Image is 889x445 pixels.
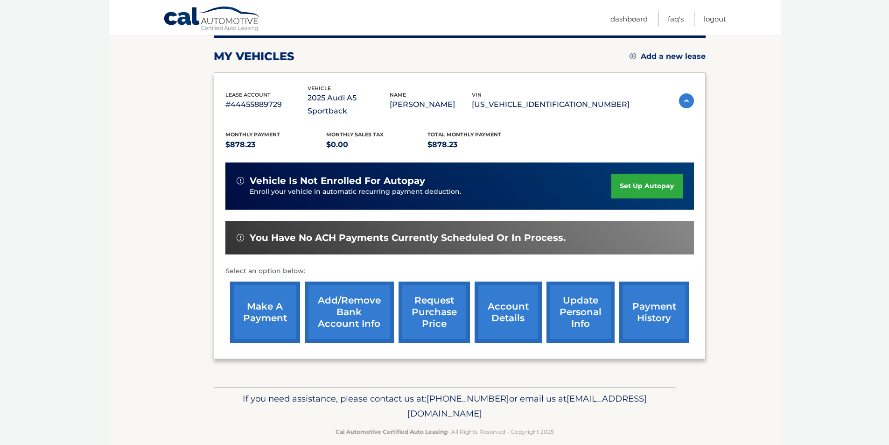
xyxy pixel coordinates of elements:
a: Logout [704,11,726,27]
a: update personal info [546,282,615,343]
img: accordion-active.svg [679,93,694,108]
span: vehicle [308,85,331,92]
img: add.svg [630,53,636,59]
span: You have no ACH payments currently scheduled or in process. [250,232,566,244]
a: Add/Remove bank account info [305,282,394,343]
a: FAQ's [668,11,684,27]
span: lease account [225,92,271,98]
p: [US_VEHICLE_IDENTIFICATION_NUMBER] [472,98,630,111]
a: Cal Automotive [163,6,261,33]
a: set up autopay [611,174,682,198]
span: [PHONE_NUMBER] [427,393,509,404]
a: request purchase price [399,282,470,343]
p: [PERSON_NAME] [390,98,472,111]
span: vin [472,92,482,98]
p: $878.23 [225,138,327,151]
img: alert-white.svg [237,177,244,184]
span: Monthly sales Tax [326,131,384,138]
a: make a payment [230,282,300,343]
p: If you need assistance, please contact us at: or email us at [220,391,670,421]
span: name [390,92,406,98]
p: #44455889729 [225,98,308,111]
a: payment history [619,282,689,343]
span: Monthly Payment [225,131,280,138]
span: [EMAIL_ADDRESS][DOMAIN_NAME] [407,393,647,419]
p: 2025 Audi A5 Sportback [308,92,390,118]
img: alert-white.svg [237,234,244,241]
span: vehicle is not enrolled for autopay [250,175,425,187]
p: Enroll your vehicle in automatic recurring payment deduction. [250,187,612,197]
span: Total Monthly Payment [427,131,501,138]
a: Add a new lease [630,52,706,61]
p: - All Rights Reserved - Copyright 2025 [220,427,670,437]
a: Dashboard [610,11,648,27]
p: Select an option below: [225,266,694,277]
p: $878.23 [427,138,529,151]
a: account details [475,282,542,343]
h2: my vehicles [214,49,294,64]
p: $0.00 [326,138,427,151]
strong: Cal Automotive Certified Auto Leasing [336,428,448,435]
